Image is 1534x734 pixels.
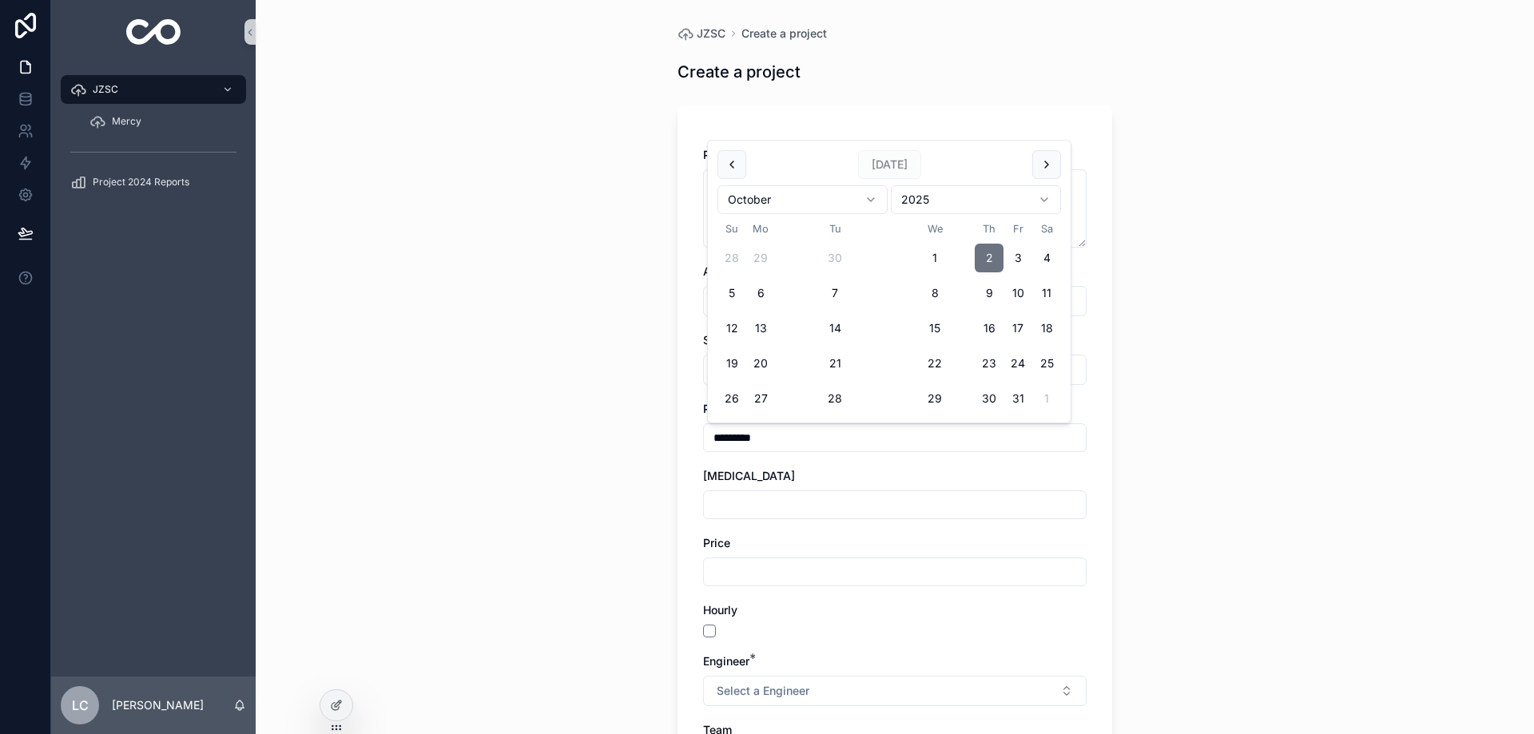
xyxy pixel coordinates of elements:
th: Monday [746,220,775,237]
img: App logo [126,19,181,45]
th: Tuesday [775,220,895,237]
span: Engineer [703,654,749,668]
button: Sunday, October 26th, 2025 [717,384,746,413]
button: Sunday, October 19th, 2025 [717,349,746,378]
span: Architect [703,264,752,278]
p: [PERSON_NAME] [112,697,204,713]
button: Tuesday, October 21st, 2025 [821,349,849,378]
button: Saturday, November 1st, 2025 [1032,384,1061,413]
button: Sunday, September 28th, 2025 [717,244,746,272]
button: Sunday, October 12th, 2025 [717,314,746,343]
button: Thursday, October 9th, 2025 [975,279,1003,307]
th: Thursday [975,220,1003,237]
button: Tuesday, September 30th, 2025 [821,244,849,272]
button: Thursday, October 23rd, 2025 [975,349,1003,378]
span: JZSC [697,26,725,42]
button: Saturday, October 11th, 2025 [1032,279,1061,307]
button: Wednesday, October 15th, 2025 [920,314,949,343]
button: Saturday, October 18th, 2025 [1032,314,1061,343]
span: Project Name [703,148,775,161]
button: Select Button [703,676,1087,706]
button: Wednesday, October 1st, 2025 [920,244,949,272]
button: Thursday, October 16th, 2025 [975,314,1003,343]
span: LC [72,696,89,715]
a: JZSC [61,75,246,104]
button: Monday, October 6th, 2025 [746,279,775,307]
button: Monday, October 27th, 2025 [746,384,775,413]
div: scrollable content [51,64,256,217]
span: Select a Engineer [717,683,809,699]
button: Friday, October 3rd, 2025 [1003,244,1032,272]
button: Saturday, October 4th, 2025 [1032,244,1061,272]
button: Tuesday, October 28th, 2025 [821,384,849,413]
button: Tuesday, October 7th, 2025 [821,279,849,307]
th: Friday [1003,220,1032,237]
button: Monday, September 29th, 2025 [746,244,775,272]
span: Project 2024 Reports [93,176,189,188]
button: Thursday, October 30th, 2025 [975,384,1003,413]
button: Today, Thursday, October 2nd, 2025, selected [975,244,1003,272]
button: Select Button [703,355,1087,385]
button: Select Button [703,286,1087,316]
button: Friday, October 10th, 2025 [1003,279,1032,307]
button: Friday, October 31st, 2025 [1003,384,1032,413]
span: JZSC [93,83,118,96]
button: Wednesday, October 22nd, 2025 [920,349,949,378]
button: Friday, October 24th, 2025 [1003,349,1032,378]
span: Price [703,536,730,550]
button: Wednesday, October 8th, 2025 [920,279,949,307]
a: Mercy [80,107,246,136]
span: [MEDICAL_DATA] [703,469,795,482]
span: Services [703,333,749,347]
th: Sunday [717,220,746,237]
button: Saturday, October 25th, 2025 [1032,349,1061,378]
span: Mercy [112,115,141,128]
a: Create a project [741,26,827,42]
table: October 2025 [717,220,1061,413]
span: Hourly [703,603,737,617]
th: Wednesday [895,220,975,237]
th: Saturday [1032,220,1061,237]
button: Monday, October 13th, 2025 [746,314,775,343]
a: JZSC [678,26,725,42]
button: Tuesday, October 14th, 2025 [821,314,849,343]
button: Wednesday, October 29th, 2025 [920,384,949,413]
button: Sunday, October 5th, 2025 [717,279,746,307]
span: Proposal Date [703,402,778,415]
h1: Create a project [678,61,801,83]
a: Project 2024 Reports [61,168,246,196]
button: Friday, October 17th, 2025 [1003,314,1032,343]
button: Monday, October 20th, 2025 [746,349,775,378]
